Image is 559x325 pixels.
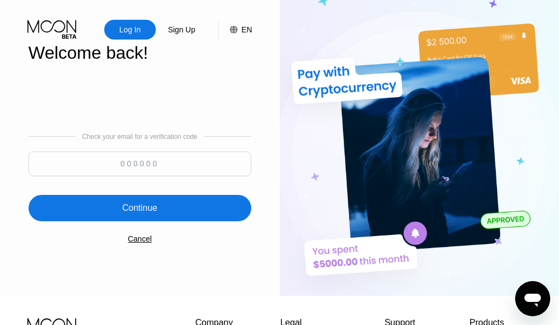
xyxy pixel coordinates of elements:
div: Continue [29,195,251,221]
div: EN [218,20,252,40]
div: Log In [118,24,142,35]
div: Cancel [128,234,152,243]
div: Welcome back! [29,43,251,63]
div: Log In [104,20,156,40]
input: 000000 [29,152,251,176]
div: EN [241,25,252,34]
div: Check your email for a verification code [82,133,197,141]
div: Sign Up [167,24,196,35]
iframe: Button to launch messaging window [515,281,550,316]
div: Sign Up [156,20,207,40]
div: Continue [122,203,157,214]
